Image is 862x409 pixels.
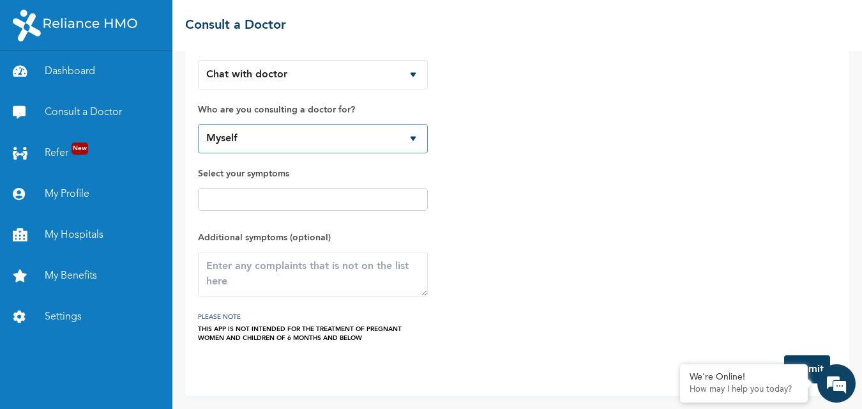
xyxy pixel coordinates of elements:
[198,102,428,118] label: Who are you consulting a doctor for?
[74,135,176,265] span: We're online!
[198,166,428,181] label: Select your symptoms
[198,325,428,343] div: THIS APP IS NOT INTENDED FOR THE TREATMENT OF PREGNANT WOMEN AND CHILDREN OF 6 MONTHS AND BELOW
[6,298,243,343] textarea: Type your message and hit 'Enter'
[209,6,240,37] div: Minimize live chat window
[24,64,52,96] img: d_794563401_company_1708531726252_794563401
[690,372,798,383] div: We're Online!
[13,10,137,42] img: RelianceHMO's Logo
[185,16,286,35] h2: Consult a Doctor
[72,143,88,155] span: New
[6,365,125,374] span: Conversation
[66,72,215,88] div: Chat with us now
[198,230,428,245] label: Additional symptoms (optional)
[125,343,244,382] div: FAQs
[198,309,428,325] h3: PLEASE NOTE
[690,385,798,395] p: How may I help you today?
[784,355,830,383] button: Submit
